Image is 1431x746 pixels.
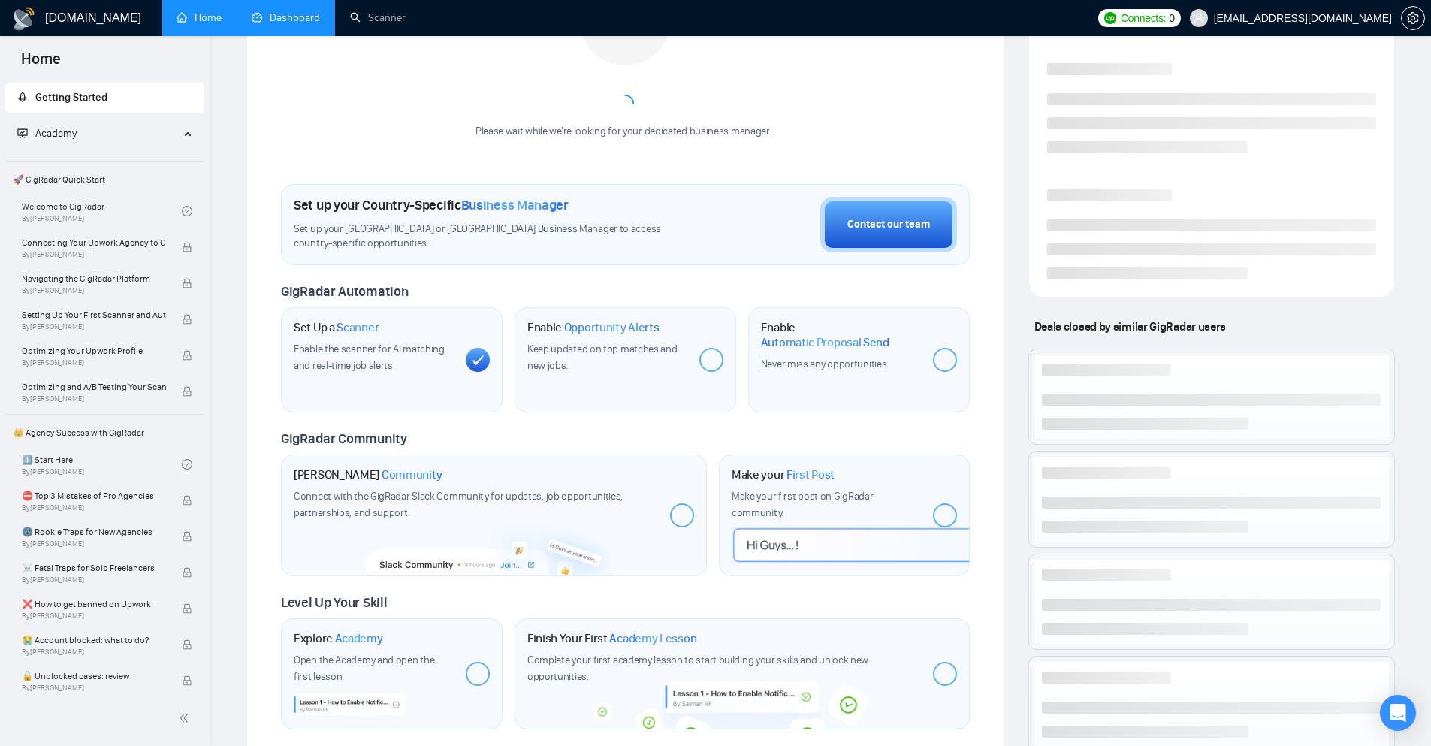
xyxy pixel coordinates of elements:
h1: [PERSON_NAME] [294,467,442,482]
button: setting [1401,6,1425,30]
span: By [PERSON_NAME] [22,358,166,367]
span: GigRadar Automation [281,283,408,300]
span: lock [182,386,192,397]
span: Never miss any opportunities. [761,358,889,370]
span: By [PERSON_NAME] [22,394,166,403]
a: setting [1401,12,1425,24]
span: fund-projection-screen [17,128,28,138]
span: lock [182,495,192,506]
h1: Enable [761,320,921,349]
h1: Enable [527,320,660,335]
span: First Post [786,467,835,482]
span: By [PERSON_NAME] [22,503,166,512]
span: By [PERSON_NAME] [22,539,166,548]
span: Automatic Proposal Send [761,335,889,350]
span: By [PERSON_NAME] [22,684,166,693]
span: GigRadar Community [281,430,407,447]
span: Enable the scanner for AI matching and real-time job alerts. [294,343,445,372]
span: setting [1402,12,1424,24]
span: lock [182,531,192,542]
span: lock [182,603,192,614]
span: 🚀 GigRadar Quick Start [7,165,203,195]
span: rocket [17,92,28,102]
span: By [PERSON_NAME] [22,250,166,259]
a: homeHome [177,11,222,24]
h1: Set up your Country-Specific [294,197,569,213]
span: Make your first post on GigRadar community. [732,490,873,519]
span: Open the Academy and open the first lesson. [294,654,434,683]
span: Level Up Your Skill [281,594,387,611]
span: ❌ How to get banned on Upwork [22,596,166,612]
span: Complete your first academy lesson to start building your skills and unlock new opportunities. [527,654,868,683]
span: lock [182,314,192,325]
a: 1️⃣ Start HereBy[PERSON_NAME] [22,448,182,481]
span: lock [182,242,192,252]
span: Optimizing Your Upwork Profile [22,343,166,358]
span: Opportunity Alerts [564,320,660,335]
span: loading [612,91,638,116]
span: lock [182,639,192,650]
a: searchScanner [350,11,406,24]
h1: Finish Your First [527,631,696,646]
span: 0 [1169,10,1175,26]
span: Optimizing and A/B Testing Your Scanner for Better Results [22,379,166,394]
span: double-left [179,711,194,726]
span: Connecting Your Upwork Agency to GigRadar [22,235,166,250]
span: lock [182,278,192,288]
span: Scanner [337,320,379,335]
span: Academy [335,631,383,646]
span: By [PERSON_NAME] [22,612,166,621]
div: Open Intercom Messenger [1380,695,1416,731]
img: logo [12,7,36,31]
span: check-circle [182,459,192,470]
span: Getting Started [35,91,107,104]
span: By [PERSON_NAME] [22,648,166,657]
span: 🌚 Rookie Traps for New Agencies [22,524,166,539]
img: upwork-logo.png [1104,12,1116,24]
span: lock [182,350,192,361]
span: lock [182,567,192,578]
span: Setting Up Your First Scanner and Auto-Bidder [22,307,166,322]
span: Business Manager [461,197,569,213]
span: By [PERSON_NAME] [22,322,166,331]
span: ☠️ Fatal Traps for Solo Freelancers [22,560,166,575]
span: Academy [17,127,77,140]
span: Deals closed by similar GigRadar users [1028,313,1232,340]
span: Connects: [1121,10,1166,26]
span: check-circle [182,206,192,216]
span: 😭 Account blocked: what to do? [22,633,166,648]
span: Academy [35,127,77,140]
h1: Make your [732,467,835,482]
div: Please wait while we're looking for your dedicated business manager... [466,125,784,139]
img: slackcommunity-bg.png [367,515,621,575]
span: Navigating the GigRadar Platform [22,271,166,286]
span: lock [182,675,192,686]
h1: Set Up a [294,320,379,335]
button: Contact our team [820,197,957,252]
span: ⛔ Top 3 Mistakes of Pro Agencies [22,488,166,503]
span: 🔓 Unblocked cases: review [22,669,166,684]
span: By [PERSON_NAME] [22,286,166,295]
span: Keep updated on top matches and new jobs. [527,343,678,372]
a: Welcome to GigRadarBy[PERSON_NAME] [22,195,182,228]
span: Academy Lesson [609,631,696,646]
span: By [PERSON_NAME] [22,575,166,584]
li: Getting Started [5,83,204,113]
a: dashboardDashboard [252,11,320,24]
h1: Explore [294,631,383,646]
span: user [1194,13,1204,23]
span: 👑 Agency Success with GigRadar [7,418,203,448]
div: Contact our team [847,216,930,233]
span: Set up your [GEOGRAPHIC_DATA] or [GEOGRAPHIC_DATA] Business Manager to access country-specific op... [294,222,692,251]
span: Connect with the GigRadar Slack Community for updates, job opportunities, partnerships, and support. [294,490,623,519]
span: Community [382,467,442,482]
span: Home [9,48,73,80]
